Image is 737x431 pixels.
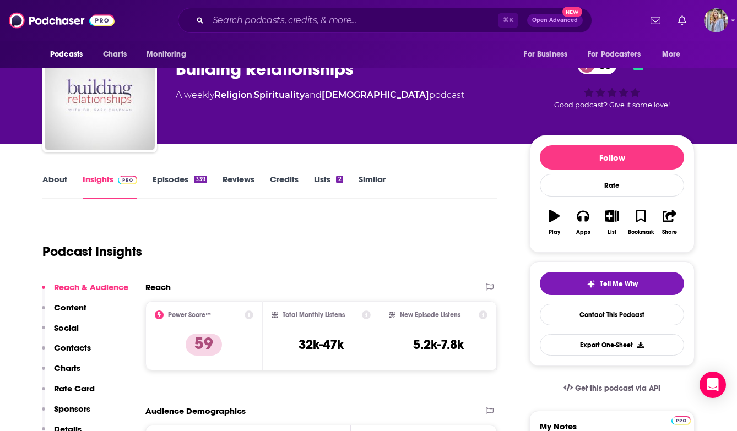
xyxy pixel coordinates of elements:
[704,8,728,32] span: Logged in as JFMuntsinger
[54,302,86,313] p: Content
[600,280,638,288] span: Tell Me Why
[400,311,460,319] h2: New Episode Listens
[516,44,581,65] button: open menu
[42,342,91,363] button: Contacts
[178,8,592,33] div: Search podcasts, credits, & more...
[540,304,684,325] a: Contact This Podcast
[42,383,95,403] button: Rate Card
[214,90,252,100] a: Religion
[283,311,345,319] h2: Total Monthly Listens
[168,311,211,319] h2: Power Score™
[555,375,669,402] a: Get this podcast via API
[254,90,305,100] a: Spirituality
[628,229,654,236] div: Bookmark
[42,302,86,323] button: Content
[549,229,560,236] div: Play
[42,403,90,424] button: Sponsors
[576,229,590,236] div: Apps
[674,11,691,30] a: Show notifications dropdown
[524,47,567,62] span: For Business
[42,282,128,302] button: Reach & Audience
[598,203,626,242] button: List
[700,372,726,398] div: Open Intercom Messenger
[305,90,322,100] span: and
[153,174,207,199] a: Episodes339
[50,47,83,62] span: Podcasts
[662,229,677,236] div: Share
[646,11,665,30] a: Show notifications dropdown
[540,334,684,356] button: Export One-Sheet
[626,203,655,242] button: Bookmark
[654,44,695,65] button: open menu
[540,174,684,197] div: Rate
[42,243,142,260] h1: Podcast Insights
[83,174,137,199] a: InsightsPodchaser Pro
[413,336,464,353] h3: 5.2k-7.8k
[118,176,137,184] img: Podchaser Pro
[42,174,67,199] a: About
[186,334,222,356] p: 59
[671,414,691,425] a: Pro website
[96,44,133,65] a: Charts
[270,174,299,199] a: Credits
[704,8,728,32] button: Show profile menu
[176,89,464,102] div: A weekly podcast
[498,13,518,28] span: ⌘ K
[529,48,695,116] div: 59Good podcast? Give it some love!
[54,403,90,414] p: Sponsors
[322,90,429,100] a: [DEMOGRAPHIC_DATA]
[359,174,386,199] a: Similar
[704,8,728,32] img: User Profile
[540,272,684,295] button: tell me why sparkleTell Me Why
[45,40,155,150] img: Building Relationships
[562,7,582,17] span: New
[540,203,568,242] button: Play
[581,44,657,65] button: open menu
[540,145,684,170] button: Follow
[54,323,79,333] p: Social
[587,280,595,288] img: tell me why sparkle
[145,282,171,292] h2: Reach
[208,12,498,29] input: Search podcasts, credits, & more...
[662,47,681,62] span: More
[194,176,207,183] div: 339
[314,174,343,199] a: Lists2
[336,176,343,183] div: 2
[147,47,186,62] span: Monitoring
[671,416,691,425] img: Podchaser Pro
[139,44,200,65] button: open menu
[527,14,583,27] button: Open AdvancedNew
[568,203,597,242] button: Apps
[54,342,91,353] p: Contacts
[299,336,344,353] h3: 32k-47k
[42,323,79,343] button: Social
[103,47,127,62] span: Charts
[9,10,115,31] img: Podchaser - Follow, Share and Rate Podcasts
[54,363,80,373] p: Charts
[532,18,578,23] span: Open Advanced
[223,174,254,199] a: Reviews
[575,384,660,393] span: Get this podcast via API
[54,383,95,394] p: Rate Card
[608,229,616,236] div: List
[42,363,80,383] button: Charts
[145,406,246,416] h2: Audience Demographics
[54,282,128,292] p: Reach & Audience
[42,44,97,65] button: open menu
[554,101,670,109] span: Good podcast? Give it some love!
[655,203,684,242] button: Share
[588,47,641,62] span: For Podcasters
[252,90,254,100] span: ,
